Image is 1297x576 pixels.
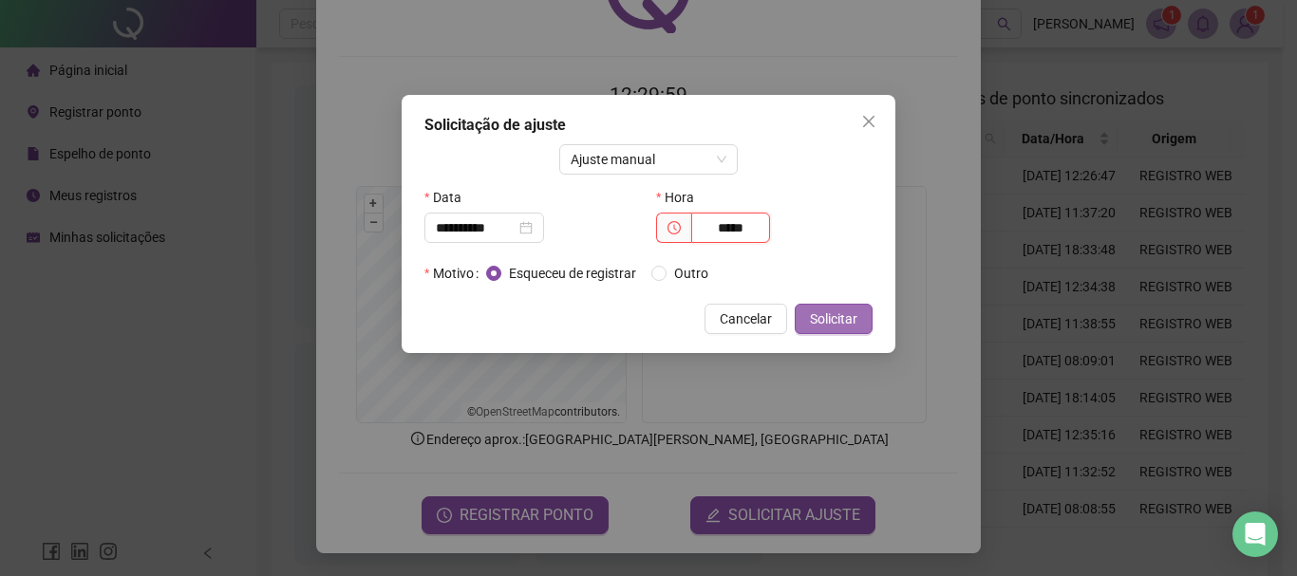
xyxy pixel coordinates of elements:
[810,308,857,329] span: Solicitar
[705,304,787,334] button: Cancelar
[795,304,873,334] button: Solicitar
[720,308,772,329] span: Cancelar
[501,263,644,284] span: Esqueceu de registrar
[854,106,884,137] button: Close
[1232,511,1278,557] div: Open Intercom Messenger
[424,258,486,288] label: Motivo
[424,182,474,213] label: Data
[667,221,681,234] span: clock-circle
[571,145,727,174] span: Ajuste manual
[656,182,706,213] label: Hora
[424,114,873,137] div: Solicitação de ajuste
[861,114,876,129] span: close
[667,263,716,284] span: Outro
